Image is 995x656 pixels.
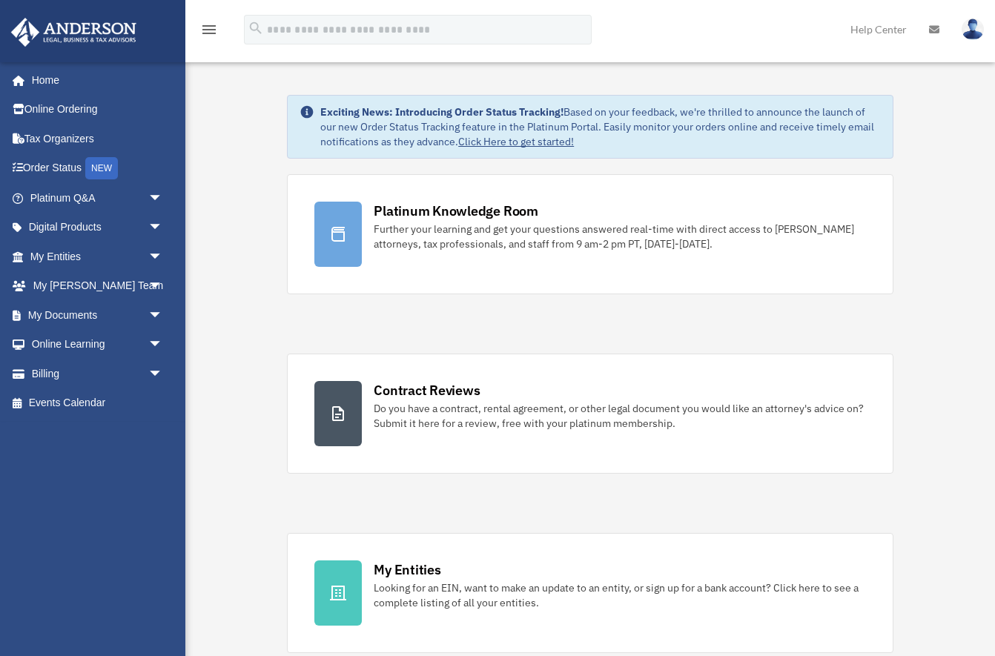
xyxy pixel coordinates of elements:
div: My Entities [374,560,440,579]
a: Contract Reviews Do you have a contract, rental agreement, or other legal document you would like... [287,354,893,474]
div: Further your learning and get your questions answered real-time with direct access to [PERSON_NAM... [374,222,866,251]
span: arrow_drop_down [148,359,178,389]
a: Click Here to get started! [458,135,574,148]
a: My Documentsarrow_drop_down [10,300,185,330]
a: My Entitiesarrow_drop_down [10,242,185,271]
a: Digital Productsarrow_drop_down [10,213,185,242]
i: search [248,20,264,36]
span: arrow_drop_down [148,271,178,302]
a: Platinum Q&Aarrow_drop_down [10,183,185,213]
i: menu [200,21,218,39]
img: User Pic [962,19,984,40]
div: Platinum Knowledge Room [374,202,538,220]
a: My [PERSON_NAME] Teamarrow_drop_down [10,271,185,301]
a: Order StatusNEW [10,153,185,184]
a: Online Ordering [10,95,185,125]
a: Billingarrow_drop_down [10,359,185,388]
span: arrow_drop_down [148,213,178,243]
a: Tax Organizers [10,124,185,153]
span: arrow_drop_down [148,330,178,360]
div: NEW [85,157,118,179]
span: arrow_drop_down [148,300,178,331]
div: Based on your feedback, we're thrilled to announce the launch of our new Order Status Tracking fe... [320,105,881,149]
a: menu [200,26,218,39]
a: Events Calendar [10,388,185,418]
div: Do you have a contract, rental agreement, or other legal document you would like an attorney's ad... [374,401,866,431]
a: Online Learningarrow_drop_down [10,330,185,360]
span: arrow_drop_down [148,242,178,272]
a: Home [10,65,178,95]
div: Contract Reviews [374,381,480,400]
div: Looking for an EIN, want to make an update to an entity, or sign up for a bank account? Click her... [374,580,866,610]
strong: Exciting News: Introducing Order Status Tracking! [320,105,563,119]
img: Anderson Advisors Platinum Portal [7,18,141,47]
a: My Entities Looking for an EIN, want to make an update to an entity, or sign up for a bank accoun... [287,533,893,653]
a: Platinum Knowledge Room Further your learning and get your questions answered real-time with dire... [287,174,893,294]
span: arrow_drop_down [148,183,178,213]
